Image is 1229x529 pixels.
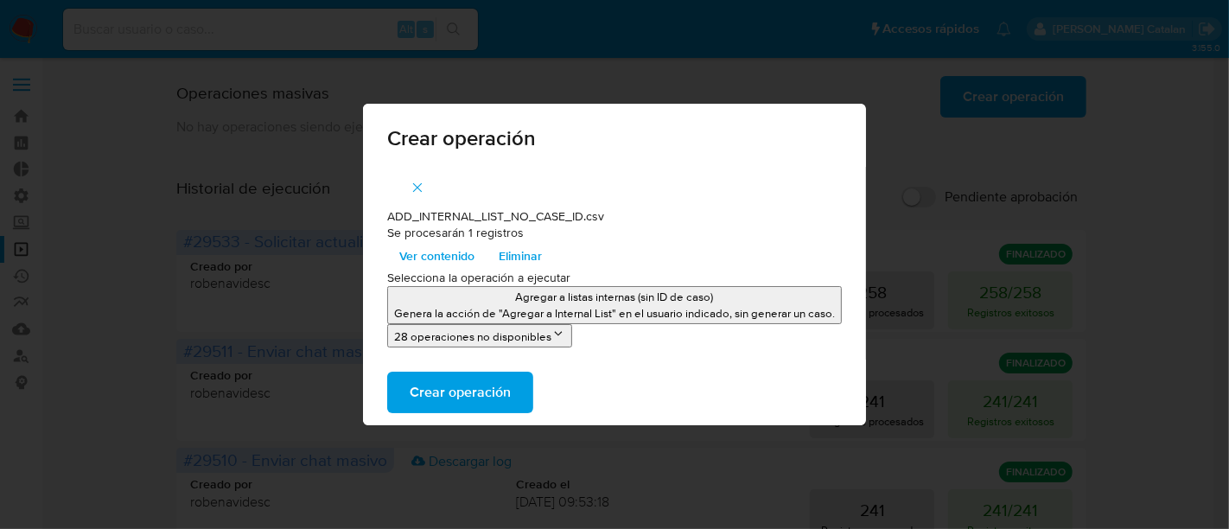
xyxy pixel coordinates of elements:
button: 28 operaciones no disponibles [387,324,572,347]
button: Ver contenido [387,242,487,270]
p: Se procesarán 1 registros [387,225,842,242]
p: Agregar a listas internas (sin ID de caso) [394,289,835,305]
span: Crear operación [410,373,511,411]
p: ADD_INTERNAL_LIST_NO_CASE_ID.csv [387,208,842,226]
span: Ver contenido [399,244,474,268]
span: Eliminar [499,244,542,268]
button: Eliminar [487,242,554,270]
span: Crear operación [387,128,842,149]
button: Crear operación [387,372,533,413]
button: Agregar a listas internas (sin ID de caso)Genera la acción de "Agregar a Internal List" en el usu... [387,286,842,324]
p: Selecciona la operación a ejecutar [387,270,842,287]
p: Genera la acción de "Agregar a Internal List" en el usuario indicado, sin generar un caso. [394,305,835,322]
